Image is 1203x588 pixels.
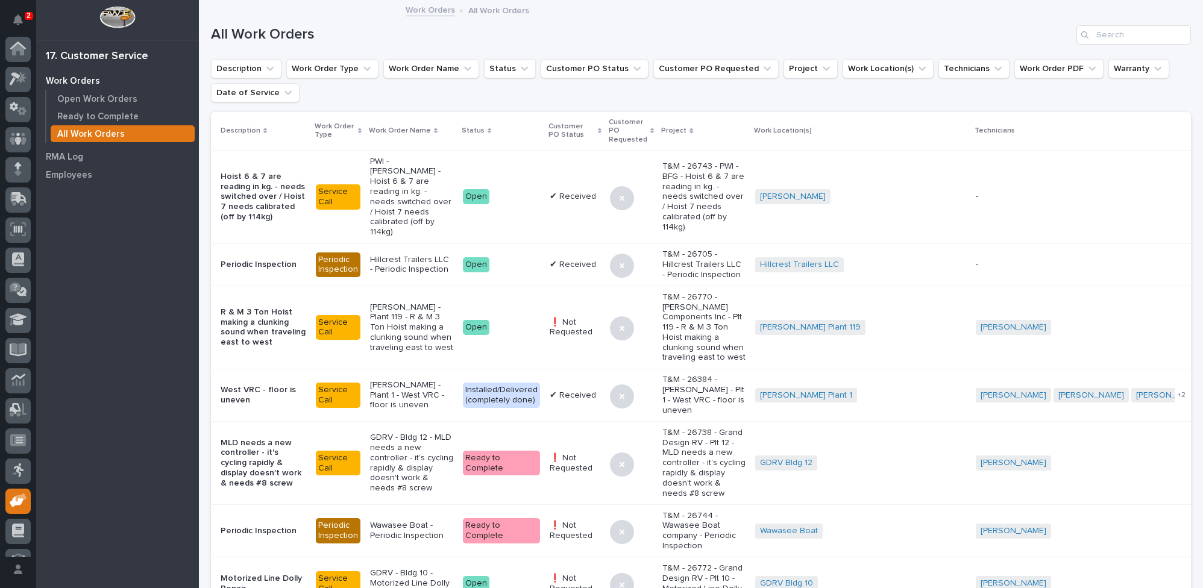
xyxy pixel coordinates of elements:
[316,518,360,543] div: Periodic Inspection
[27,11,31,20] p: 2
[221,385,306,405] p: West VRC - floor is uneven
[463,518,540,543] div: Ready to Complete
[99,6,135,28] img: Workspace Logo
[1108,59,1169,78] button: Warranty
[383,59,479,78] button: Work Order Name
[46,170,92,181] p: Employees
[760,526,818,536] a: Wawasee Boat
[46,76,100,87] p: Work Orders
[316,451,360,476] div: Service Call
[661,124,686,137] p: Project
[760,458,812,468] a: GDRV Bldg 12
[57,94,137,105] p: Open Work Orders
[221,124,260,137] p: Description
[548,120,595,142] p: Customer PO Status
[760,192,826,202] a: [PERSON_NAME]
[463,320,489,335] div: Open
[484,59,536,78] button: Status
[406,2,455,16] a: Work Orders
[550,317,600,338] p: ❗ Not Requested
[221,307,306,348] p: R & M 3 Ton Hoist making a clunking sound when traveling east to west
[315,120,355,142] p: Work Order Type
[46,108,199,125] a: Ready to Complete
[46,125,199,142] a: All Work Orders
[463,189,489,204] div: Open
[1177,392,1186,399] span: + 2
[463,451,540,476] div: Ready to Complete
[981,322,1046,333] a: [PERSON_NAME]
[370,157,453,237] p: PWI - [PERSON_NAME] - Hoist 6 & 7 are reading in kg. - needs switched over / Hoist 7 needs calibr...
[843,59,934,78] button: Work Location(s)
[662,292,746,363] p: T&M - 26770 - [PERSON_NAME] Components Inc - Plt 119 - R & M 3 Ton Hoist making a clunking sound ...
[46,50,148,63] div: 17. Customer Service
[1076,25,1191,45] input: Search
[15,14,31,34] div: Notifications2
[662,428,746,499] p: T&M - 26738 - Grand Design RV - Plt 12 - MLD needs a new controller - it's cycling rapidly & disp...
[662,375,746,415] p: T&M - 26384 - [PERSON_NAME] - Plt 1 - West VRC - floor is uneven
[981,458,1046,468] a: [PERSON_NAME]
[370,302,453,353] p: [PERSON_NAME] - Plant 119 - R & M 3 Ton Hoist making a clunking sound when traveling east to west
[462,124,485,137] p: Status
[550,260,600,270] p: ✔ Received
[370,380,453,410] p: [PERSON_NAME] - Plant 1 - West VRC - floor is uneven
[46,152,83,163] p: RMA Log
[976,192,1187,202] p: -
[36,72,199,90] a: Work Orders
[550,192,600,202] p: ✔ Received
[316,184,360,210] div: Service Call
[468,3,529,16] p: All Work Orders
[760,260,839,270] a: Hillcrest Trailers LLC
[784,59,838,78] button: Project
[286,59,378,78] button: Work Order Type
[221,438,306,489] p: MLD needs a new controller - it's cycling rapidly & display doesn't work & needs #8 screw
[1058,390,1124,401] a: [PERSON_NAME]
[57,129,125,140] p: All Work Orders
[221,260,306,270] p: Periodic Inspection
[981,526,1046,536] a: [PERSON_NAME]
[463,383,540,408] div: Installed/Delivered (completely done)
[221,526,306,536] p: Periodic Inspection
[653,59,779,78] button: Customer PO Requested
[975,124,1015,137] p: Technicians
[36,148,199,166] a: RMA Log
[316,252,360,278] div: Periodic Inspection
[370,433,453,493] p: GDRV - Bldg 12 - MLD needs a new controller - it's cycling rapidly & display doesn't work & needs...
[316,383,360,408] div: Service Call
[550,453,600,474] p: ❗ Not Requested
[36,166,199,184] a: Employees
[316,315,360,340] div: Service Call
[662,511,746,551] p: T&M - 26744 - Wawasee Boat company - Periodic Inspection
[1136,390,1202,401] a: [PERSON_NAME]
[541,59,649,78] button: Customer PO Status
[369,124,431,137] p: Work Order Name
[662,249,746,280] p: T&M - 26705 - Hillcrest Trailers LLC - Periodic Inspection
[211,83,300,102] button: Date of Service
[5,7,31,33] button: Notifications
[463,257,489,272] div: Open
[550,390,600,401] p: ✔ Received
[370,521,453,541] p: Wawasee Boat - Periodic Inspection
[754,124,812,137] p: Work Location(s)
[1014,59,1104,78] button: Work Order PDF
[57,111,139,122] p: Ready to Complete
[609,116,647,146] p: Customer PO Requested
[981,390,1046,401] a: [PERSON_NAME]
[938,59,1010,78] button: Technicians
[760,390,852,401] a: [PERSON_NAME] Plant 1
[550,521,600,541] p: ❗ Not Requested
[211,59,281,78] button: Description
[976,260,1187,270] p: -
[370,255,453,275] p: Hillcrest Trailers LLC - Periodic Inspection
[46,90,199,107] a: Open Work Orders
[211,26,1072,43] h1: All Work Orders
[760,322,861,333] a: [PERSON_NAME] Plant 119
[221,172,306,222] p: Hoist 6 & 7 are reading in kg. - needs switched over / Hoist 7 needs calibrated (off by 114kg)
[662,161,746,233] p: T&M - 26743 - PWI - BFG - Hoist 6 & 7 are reading in kg. - needs switched over / Hoist 7 needs ca...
